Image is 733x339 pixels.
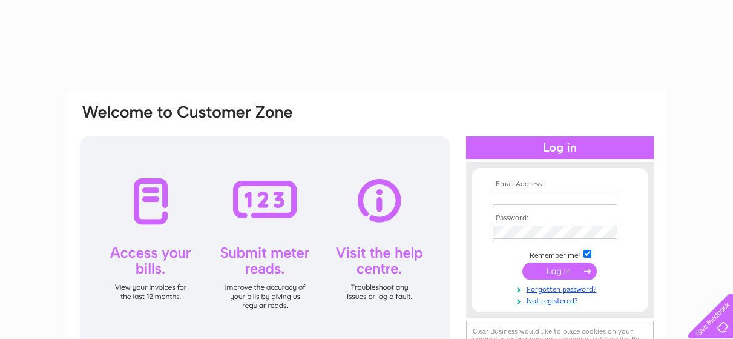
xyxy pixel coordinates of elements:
[490,214,630,223] th: Password:
[493,283,630,294] a: Forgotten password?
[493,294,630,306] a: Not registered?
[490,248,630,260] td: Remember me?
[490,180,630,189] th: Email Address:
[522,263,597,280] input: Submit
